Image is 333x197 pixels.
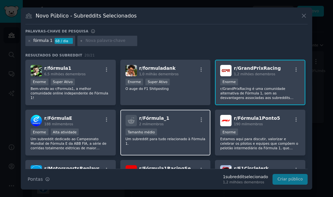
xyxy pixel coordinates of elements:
font: r/ [234,66,238,71]
img: fórmula dank [126,65,137,76]
img: fórmula1 [31,65,42,76]
font: r/ [44,116,48,121]
font: membros [163,72,179,76]
font: r/ [139,116,143,121]
font: Resultados do Subreddit [25,53,82,57]
font: 2 mil [139,122,148,126]
font: r/ [234,116,238,121]
font: Enorme [33,80,46,84]
font: fórmula1 [48,66,71,71]
font: Enorme [222,80,236,84]
font: r/GrandPrixRacing é uma comunidade alternativa de Fórmula 1, sem as desvantagens associadas aos s... [220,87,299,136]
font: 190 mil [234,122,246,126]
font: membros [248,180,264,184]
font: r/ [44,166,48,171]
input: Nova palavra-chave [86,38,135,44]
font: Fórmula_1 [143,116,169,121]
font: O auge do F1 Shitposting [126,87,169,91]
font: r/ [44,66,48,71]
font: 1,2 milhões de [234,72,259,76]
font: 1,2 milhões de [223,180,248,184]
font: 1 [223,175,225,179]
font: Pontas [28,177,43,182]
font: Um subreddit para tudo relacionado à Fórmula 1. [126,137,205,145]
font: Um subreddit dedicado ao Campeonato Mundial de Fórmula E da ABB FIA, a série de corridas totalmen... [31,137,106,154]
font: r/ [139,66,143,71]
font: subreddit [225,175,244,179]
font: FórmulaE [48,116,72,121]
font: 188 mil [44,122,57,126]
font: GrandPrixRacing [238,66,281,71]
font: Fórmula1Ponto5 [238,116,280,121]
font: Palavras-chave de pesquisa [25,29,88,33]
font: r/ [139,166,143,171]
font: membros [70,72,86,76]
img: Fórmula E [31,115,42,126]
font: Alta atividade [53,130,77,134]
img: GrandPrixRacing [220,65,232,76]
font: selecionado [244,175,268,179]
font: 1,0 milhão de [139,72,163,76]
font: Enorme [33,130,46,134]
font: Estamos aqui para discutir, valorizar e celebrar os pilotos e equipes que compõem o pelotão inter... [220,137,299,195]
img: Fórmula 1RacingSeries [126,165,137,177]
font: Bem-vindo ao r/Formula1, a melhor comunidade online independente de Fórmula 1! [31,87,108,100]
font: Tamanho médio [128,130,155,134]
font: r/ [234,166,238,171]
font: 20/21 [85,53,95,57]
font: Novo Público - Subreddits Selecionados [36,13,137,19]
font: Enorme [128,80,141,84]
font: fórmula 1 [33,38,53,43]
font: formuladank [143,66,176,71]
font: membros [247,122,263,126]
button: Pontas [25,174,52,185]
img: F1CircleJerk [220,165,232,177]
font: membros [148,122,164,126]
img: Fórmula1Ponto5 [220,115,232,126]
font: Super Ativo [148,80,167,84]
font: 6,5 milhões de [44,72,70,76]
img: Replays de esportes motorizados [31,165,42,177]
font: F1CircleJerk [238,166,269,171]
font: Enorme [222,130,236,134]
font: membros [57,122,73,126]
font: 68 / dia [55,39,68,43]
font: Super Ativo [53,80,73,84]
font: MotorsportsReplays [48,166,100,171]
font: membros [259,72,275,76]
font: Fórmula1RacingSeries [143,166,200,171]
